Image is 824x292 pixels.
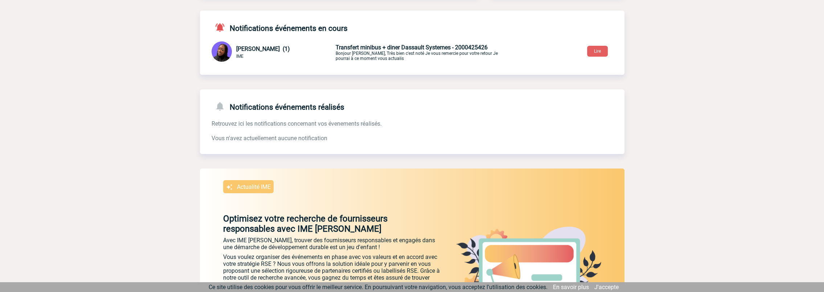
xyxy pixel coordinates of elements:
[236,54,243,59] span: IME
[212,101,344,111] h4: Notifications événements réalisés
[212,41,232,62] img: 131349-0.png
[336,44,488,51] span: Transfert minibus + diner Dassault Systemes - 2000425426
[237,183,271,190] p: Actualité IME
[212,22,348,33] h4: Notifications événements en cours
[212,41,334,63] div: Conversation privée : Client - Agence
[200,214,441,234] p: Optimisez votre recherche de fournisseurs responsables avec IME [PERSON_NAME]
[236,45,290,52] span: [PERSON_NAME] (1)
[212,48,506,55] a: [PERSON_NAME] (1) IME Transfert minibus + diner Dassault Systemes - 2000425426Bonjour [PERSON_NAM...
[581,47,614,54] a: Lire
[594,284,619,291] a: J'accepte
[336,44,506,61] p: Bonjour [PERSON_NAME], Très bien c'est noté Je vous remercie pour votre retour Je pourrai à ce mo...
[212,135,327,142] span: Vous n'avez actuellement aucune notification
[553,284,589,291] a: En savoir plus
[209,284,548,291] span: Ce site utilise des cookies pour vous offrir le meilleur service. En poursuivant votre navigation...
[223,237,441,251] p: Avec IME [PERSON_NAME], trouver des fournisseurs responsables et engagés dans une démarche de dév...
[587,46,608,57] button: Lire
[214,101,230,111] img: notifications-24-px-g.png
[214,22,230,33] img: notifications-active-24-px-r.png
[212,120,382,127] span: Retrouvez ici les notifications concernant vos évenements réalisés.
